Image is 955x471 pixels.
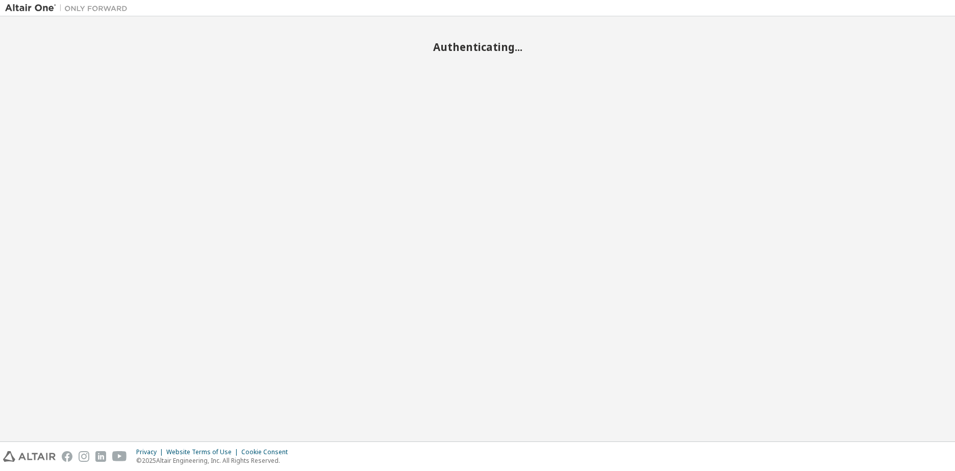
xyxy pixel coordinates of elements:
[3,451,56,462] img: altair_logo.svg
[136,448,166,456] div: Privacy
[5,40,950,54] h2: Authenticating...
[166,448,241,456] div: Website Terms of Use
[241,448,294,456] div: Cookie Consent
[112,451,127,462] img: youtube.svg
[5,3,133,13] img: Altair One
[62,451,72,462] img: facebook.svg
[136,456,294,465] p: © 2025 Altair Engineering, Inc. All Rights Reserved.
[79,451,89,462] img: instagram.svg
[95,451,106,462] img: linkedin.svg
